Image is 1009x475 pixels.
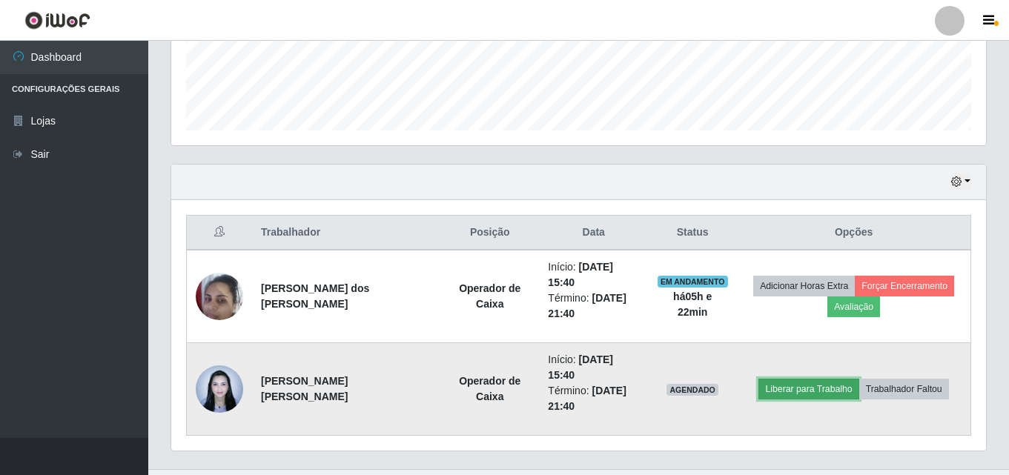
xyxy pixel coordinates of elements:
[196,357,243,420] img: 1742846870859.jpeg
[548,261,613,288] time: [DATE] 15:40
[855,276,954,296] button: Forçar Encerramento
[648,216,737,250] th: Status
[666,384,718,396] span: AGENDADO
[548,352,639,383] li: Início:
[827,296,880,317] button: Avaliação
[548,259,639,290] li: Início:
[459,375,520,402] strong: Operador de Caixa
[261,282,369,310] strong: [PERSON_NAME] dos [PERSON_NAME]
[548,290,639,322] li: Término:
[539,216,648,250] th: Data
[252,216,440,250] th: Trabalhador
[658,276,728,288] span: EM ANDAMENTO
[737,216,970,250] th: Opções
[548,383,639,414] li: Término:
[758,379,859,399] button: Liberar para Trabalho
[24,11,90,30] img: CoreUI Logo
[753,276,855,296] button: Adicionar Horas Extra
[548,353,613,381] time: [DATE] 15:40
[440,216,539,250] th: Posição
[196,265,243,328] img: 1658953242663.jpeg
[859,379,949,399] button: Trabalhador Faltou
[459,282,520,310] strong: Operador de Caixa
[673,290,712,318] strong: há 05 h e 22 min
[261,375,348,402] strong: [PERSON_NAME] [PERSON_NAME]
